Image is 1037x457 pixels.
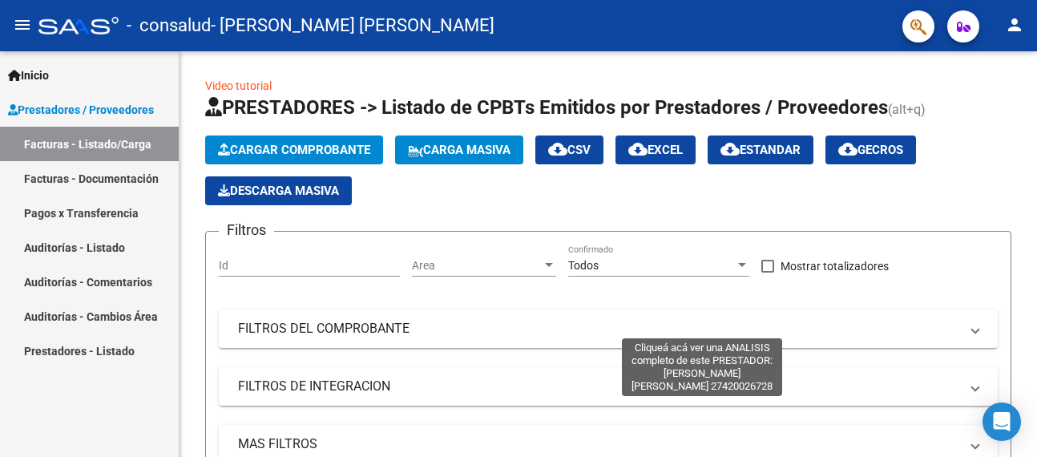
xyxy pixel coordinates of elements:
[888,102,926,117] span: (alt+q)
[548,143,591,157] span: CSV
[720,140,740,159] mat-icon: cloud_download
[205,176,352,205] button: Descarga Masiva
[412,259,542,273] span: Area
[8,67,49,84] span: Inicio
[781,257,889,276] span: Mostrar totalizadores
[218,184,339,198] span: Descarga Masiva
[395,135,523,164] button: Carga Masiva
[205,135,383,164] button: Cargar Comprobante
[205,79,272,92] a: Video tutorial
[218,143,370,157] span: Cargar Comprobante
[408,143,510,157] span: Carga Masiva
[628,143,683,157] span: EXCEL
[219,367,998,406] mat-expansion-panel-header: FILTROS DE INTEGRACION
[615,135,696,164] button: EXCEL
[838,143,903,157] span: Gecros
[548,140,567,159] mat-icon: cloud_download
[535,135,603,164] button: CSV
[219,219,274,241] h3: Filtros
[708,135,813,164] button: Estandar
[238,435,959,453] mat-panel-title: MAS FILTROS
[219,309,998,348] mat-expansion-panel-header: FILTROS DEL COMPROBANTE
[205,176,352,205] app-download-masive: Descarga masiva de comprobantes (adjuntos)
[211,8,494,43] span: - [PERSON_NAME] [PERSON_NAME]
[838,140,857,159] mat-icon: cloud_download
[720,143,801,157] span: Estandar
[238,378,959,395] mat-panel-title: FILTROS DE INTEGRACION
[205,96,888,119] span: PRESTADORES -> Listado de CPBTs Emitidos por Prestadores / Proveedores
[8,101,154,119] span: Prestadores / Proveedores
[13,15,32,34] mat-icon: menu
[127,8,211,43] span: - consalud
[238,320,959,338] mat-panel-title: FILTROS DEL COMPROBANTE
[983,402,1021,441] div: Open Intercom Messenger
[568,259,599,272] span: Todos
[628,140,648,159] mat-icon: cloud_download
[825,135,916,164] button: Gecros
[1005,15,1024,34] mat-icon: person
